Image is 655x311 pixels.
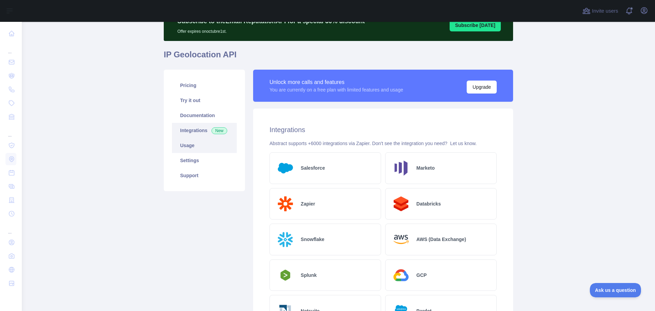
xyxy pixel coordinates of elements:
h2: Zapier [301,200,315,207]
h2: Integrations [270,125,497,135]
a: Usage [172,138,237,153]
div: ... [5,41,16,55]
h2: Splunk [301,272,317,279]
h2: Databricks [417,200,441,207]
img: Logo [391,194,411,214]
div: ... [5,221,16,235]
h1: IP Geolocation API [164,49,513,66]
div: ... [5,124,16,138]
div: Abstract supports +6000 integrations via Zapier. Don't see the integration you need? [270,140,497,147]
a: Integrations New [172,123,237,138]
a: Support [172,168,237,183]
a: Try it out [172,93,237,108]
a: Pricing [172,78,237,93]
h2: Marketo [417,165,435,171]
img: Logo [275,268,295,283]
img: Logo [275,158,295,178]
img: Logo [391,265,411,285]
button: Upgrade [467,81,497,94]
iframe: Toggle Customer Support [590,283,641,297]
a: Documentation [172,108,237,123]
img: Logo [275,229,295,250]
button: Subscribe [DATE] [450,19,501,31]
span: Invite users [592,7,618,15]
span: New [212,127,227,134]
h2: Snowflake [301,236,324,243]
img: Logo [275,194,295,214]
img: Logo [391,229,411,250]
button: Invite users [581,5,620,16]
div: You are currently on a free plan with limited features and usage [270,86,403,93]
h2: GCP [417,272,427,279]
h2: Salesforce [301,165,325,171]
h2: AWS (Data Exchange) [417,236,466,243]
p: Offer expires on octubre 1st. [177,26,365,34]
img: Logo [391,158,411,178]
div: Unlock more calls and features [270,78,403,86]
a: Let us know. [450,141,477,146]
a: Settings [172,153,237,168]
